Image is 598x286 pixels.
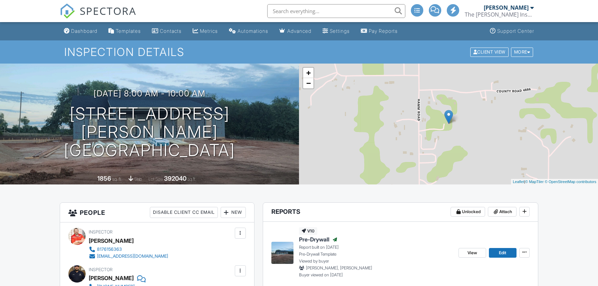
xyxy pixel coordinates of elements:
[97,247,122,252] div: 8176156363
[320,25,353,38] a: Settings
[525,180,544,184] a: © MapTiler
[60,3,75,19] img: The Best Home Inspection Software - Spectora
[164,175,186,182] div: 392040
[369,28,398,34] div: Pay Reports
[465,11,534,18] div: The Wells Inspection Group LLC
[89,253,168,260] a: [EMAIL_ADDRESS][DOMAIN_NAME]
[106,25,144,38] a: Templates
[330,28,350,34] div: Settings
[89,246,168,253] a: 8176156363
[287,28,311,34] div: Advanced
[149,25,184,38] a: Contacts
[238,28,268,34] div: Automations
[94,89,205,98] h3: [DATE] 8:00 am - 10:00 am
[190,25,221,38] a: Metrics
[226,25,271,38] a: Automations (Advanced)
[64,46,534,58] h1: Inspection Details
[89,229,113,235] span: Inspector
[60,203,254,222] h3: People
[487,25,537,38] a: Support Center
[470,47,509,57] div: Client View
[97,254,168,259] div: [EMAIL_ADDRESS][DOMAIN_NAME]
[545,180,596,184] a: © OpenStreetMap contributors
[303,68,314,78] a: Zoom in
[484,4,529,11] div: [PERSON_NAME]
[470,49,510,54] a: Client View
[200,28,218,34] div: Metrics
[221,207,246,218] div: New
[116,28,141,34] div: Templates
[61,25,100,38] a: Dashboard
[97,175,111,182] div: 1856
[513,180,524,184] a: Leaflet
[11,105,288,159] h1: [STREET_ADDRESS][PERSON_NAME] [GEOGRAPHIC_DATA]
[89,236,134,246] div: [PERSON_NAME]
[358,25,401,38] a: Pay Reports
[89,273,134,283] div: [PERSON_NAME]
[511,179,598,185] div: |
[277,25,314,38] a: Advanced
[303,78,314,88] a: Zoom out
[71,28,97,34] div: Dashboard
[134,177,142,182] span: slab
[187,177,196,182] span: sq.ft.
[497,28,534,34] div: Support Center
[150,207,218,218] div: Disable Client CC Email
[89,267,113,272] span: Inspector
[60,9,136,24] a: SPECTORA
[148,177,163,182] span: Lot Size
[112,177,122,182] span: sq. ft.
[511,47,533,57] div: More
[160,28,182,34] div: Contacts
[80,3,136,18] span: SPECTORA
[267,4,405,18] input: Search everything...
